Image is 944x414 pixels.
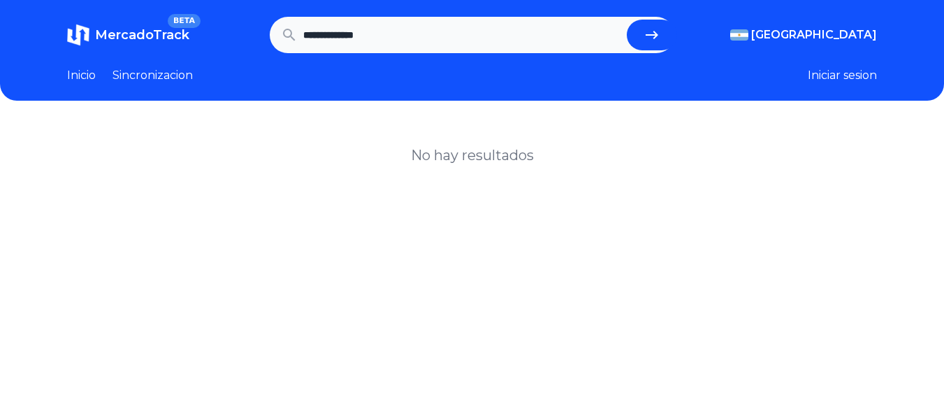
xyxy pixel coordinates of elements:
span: [GEOGRAPHIC_DATA] [751,27,877,43]
span: BETA [168,14,201,28]
span: MercadoTrack [95,27,189,43]
a: Sincronizacion [112,67,193,84]
button: Iniciar sesion [808,67,877,84]
img: MercadoTrack [67,24,89,46]
h1: No hay resultados [411,145,534,165]
a: Inicio [67,67,96,84]
img: Argentina [730,29,748,41]
button: [GEOGRAPHIC_DATA] [730,27,877,43]
a: MercadoTrackBETA [67,24,189,46]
